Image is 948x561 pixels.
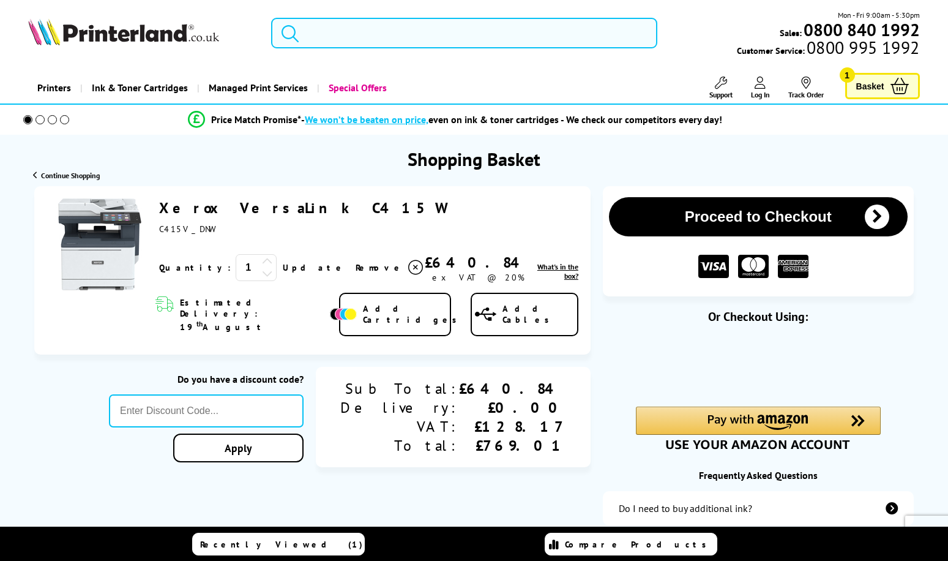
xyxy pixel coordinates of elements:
[197,72,317,104] a: Managed Print Services
[609,197,908,236] button: Proceed to Checkout
[532,262,578,280] a: lnk_inthebox
[180,297,327,333] span: Estimated Delivery: 19 August
[305,113,428,126] span: We won’t be beaten on price,
[211,113,301,126] span: Price Match Promise*
[92,72,188,104] span: Ink & Toner Cartridges
[565,539,713,550] span: Compare Products
[28,18,255,48] a: Printerland Logo
[636,344,881,372] iframe: PayPal
[802,24,920,36] a: 0800 840 1992
[192,533,365,555] a: Recently Viewed (1)
[28,72,80,104] a: Printers
[502,303,577,325] span: Add Cables
[537,262,578,280] span: What's in the box?
[425,253,532,272] div: £640.84
[159,224,217,235] span: C415V_DNW
[317,72,396,104] a: Special Offers
[283,262,346,273] a: Update
[28,18,219,45] img: Printerland Logo
[6,109,905,130] li: modal_Promise
[737,42,919,56] span: Customer Service:
[805,42,919,53] span: 0800 995 1992
[545,533,717,555] a: Compare Products
[619,502,752,514] div: Do I need to buy additional ink?
[459,417,566,436] div: £128.17
[698,255,729,279] img: VISA
[751,90,770,99] span: Log In
[840,67,855,83] span: 1
[778,255,808,279] img: American Express
[432,272,524,283] span: ex VAT @ 20%
[340,436,459,455] div: Total:
[603,491,914,525] a: additional-ink
[340,379,459,398] div: Sub Total:
[804,18,920,41] b: 0800 840 1992
[363,303,463,325] span: Add Cartridges
[788,77,824,99] a: Track Order
[603,469,914,481] div: Frequently Asked Questions
[603,309,914,325] div: Or Checkout Using:
[340,417,459,436] div: VAT:
[459,436,566,455] div: £769.01
[159,198,446,217] a: Xerox VersaLink C415W
[709,77,733,99] a: Support
[340,398,459,417] div: Delivery:
[636,407,881,450] div: Amazon Pay - Use your Amazon account
[856,78,884,94] span: Basket
[200,539,363,550] span: Recently Viewed (1)
[751,77,770,99] a: Log In
[109,394,304,427] input: Enter Discount Code...
[459,379,566,398] div: £640.84
[408,147,540,171] h1: Shopping Basket
[301,113,722,126] div: - even on ink & toner cartridges - We check our competitors every day!
[356,258,425,277] a: Delete item from your basket
[780,27,802,39] span: Sales:
[356,262,404,273] span: Remove
[845,73,920,99] a: Basket 1
[159,262,231,273] span: Quantity:
[173,434,304,462] a: Apply
[109,373,304,385] div: Do you have a discount code?
[330,308,357,320] img: Add Cartridges
[80,72,197,104] a: Ink & Toner Cartridges
[33,171,100,180] a: Continue Shopping
[54,198,146,290] img: Xerox VersaLink C415W
[838,9,920,21] span: Mon - Fri 9:00am - 5:30pm
[41,171,100,180] span: Continue Shopping
[738,255,769,279] img: MASTER CARD
[709,90,733,99] span: Support
[196,319,203,328] sup: th
[459,398,566,417] div: £0.00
